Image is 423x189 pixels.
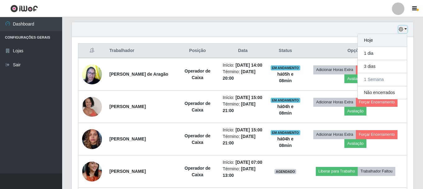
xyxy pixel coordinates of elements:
button: Adicionar Horas Extra [313,130,356,139]
li: Início: [223,159,263,166]
span: EM ANDAMENTO [271,130,300,135]
strong: Operador de Caixa [185,101,210,112]
strong: [PERSON_NAME] [109,136,146,141]
th: Data [219,44,267,58]
button: Forçar Encerramento [356,65,398,74]
strong: há 05 h e 08 min [277,72,293,83]
span: AGENDADO [274,169,296,174]
time: [DATE] 15:00 [236,95,262,100]
th: Trabalhador [106,44,176,58]
button: Avaliação [344,107,366,116]
li: Término: [223,101,263,114]
li: Início: [223,62,263,69]
button: Avaliação [344,74,366,83]
li: Início: [223,127,263,133]
button: Adicionar Horas Extra [313,98,356,106]
strong: Operador de Caixa [185,133,210,145]
strong: há 04 h e 08 min [277,104,293,116]
li: Término: [223,133,263,146]
th: Opções [304,44,407,58]
button: Forçar Encerramento [356,130,398,139]
time: [DATE] 15:00 [236,127,262,132]
strong: [PERSON_NAME] [109,169,146,174]
strong: [PERSON_NAME] [109,104,146,109]
button: Forçar Encerramento [356,98,398,106]
button: 1 dia [358,47,407,60]
span: EM ANDAMENTO [271,98,300,103]
li: Início: [223,94,263,101]
time: [DATE] 07:00 [236,160,262,165]
li: Término: [223,166,263,179]
th: Status [267,44,304,58]
button: 3 dias [358,60,407,73]
strong: Operador de Caixa [185,69,210,80]
button: Adicionar Horas Extra [313,65,356,74]
img: 1734465947432.jpeg [82,126,102,152]
button: Não encerrados [358,86,407,99]
button: Hoje [358,34,407,47]
strong: Operador de Caixa [185,166,210,177]
span: EM ANDAMENTO [271,65,300,70]
li: Término: [223,69,263,82]
button: Avaliação [344,139,366,148]
img: 1632390182177.jpeg [82,61,102,87]
time: [DATE] 14:00 [236,63,262,68]
button: Trabalhador Faltou [358,167,395,176]
th: Posição [176,44,219,58]
img: CoreUI Logo [10,5,38,12]
button: 1 Semana [358,73,407,86]
strong: [PERSON_NAME] de Aragão [109,72,168,77]
strong: há 04 h e 08 min [277,136,293,148]
img: 1689018111072.jpeg [82,93,102,121]
button: Liberar para Trabalho [316,167,358,176]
